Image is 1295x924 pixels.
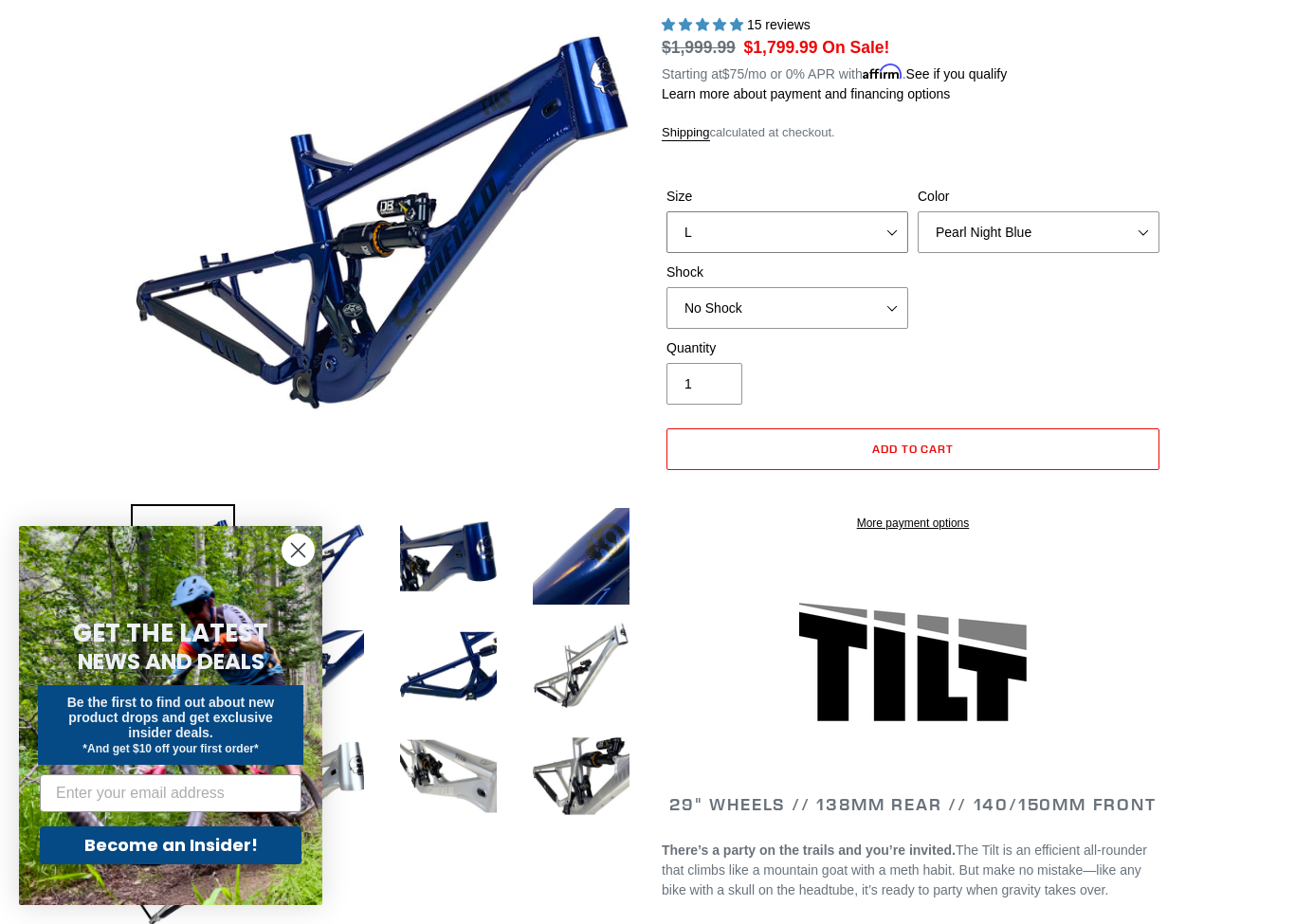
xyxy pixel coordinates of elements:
[669,793,1156,815] span: 29" WHEELS // 138mm REAR // 140/150mm FRONT
[662,17,747,32] span: 5.00 stars
[40,774,301,812] input: Enter your email address
[73,616,268,650] span: GET THE LATEST
[744,38,818,57] span: $1,799.99
[78,646,264,677] span: NEWS AND DEALS
[529,724,633,828] img: Load image into Gallery viewer, TILT - Frameset
[662,38,736,57] s: $1,999.99
[396,724,501,828] img: Load image into Gallery viewer, TILT - Frameset
[396,614,501,718] img: Load image into Gallery viewer, TILT - Frameset
[396,504,501,608] img: Load image into Gallery viewer, TILT - Frameset
[662,60,1007,84] p: Starting at /mo or 0% APR with .
[131,504,235,608] img: Load image into Gallery viewer, TILT - Frameset
[666,263,908,282] label: Shock
[662,125,710,141] a: Shipping
[67,695,275,740] span: Be the first to find out about new product drops and get exclusive insider deals.
[906,66,1008,82] a: See if you qualify - Learn more about Affirm Financing (opens in modal)
[40,826,301,864] button: Become an Insider!
[747,17,811,32] span: 15 reviews
[666,338,908,358] label: Quantity
[82,742,258,755] span: *And get $10 off your first order*
[662,842,956,858] b: There’s a party on the trails and you’re invited.
[282,534,315,567] button: Close dialog
[264,504,368,608] img: Load image into Gallery viewer, TILT - Frameset
[822,35,889,60] span: On Sale!
[529,614,633,718] img: Load image into Gallery viewer, TILT - Frameset
[666,515,1159,532] a: More payment options
[722,66,744,82] span: $75
[662,86,950,101] a: Learn more about payment and financing options
[872,442,955,456] span: Add to cart
[662,842,1147,897] span: The Tilt is an efficient all-rounder that climbs like a mountain goat with a meth habit. But make...
[529,504,633,608] img: Load image into Gallery viewer, TILT - Frameset
[666,428,1159,470] button: Add to cart
[918,187,1159,207] label: Color
[662,123,1164,142] div: calculated at checkout.
[863,63,903,80] span: Affirm
[666,187,908,207] label: Size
